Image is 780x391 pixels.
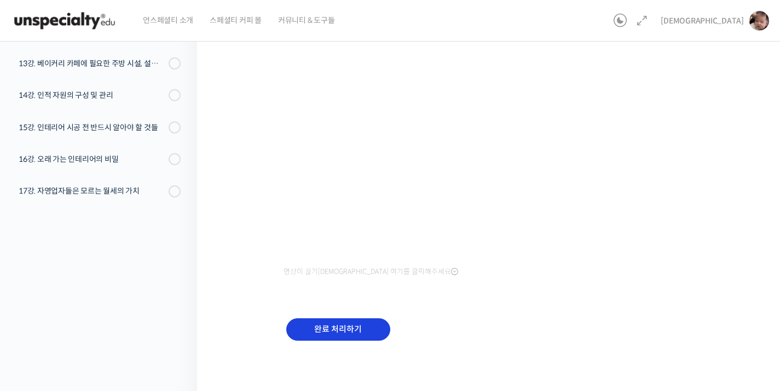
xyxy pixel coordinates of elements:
a: 홈 [3,300,72,328]
a: 설정 [141,300,210,328]
div: 14강. 인적 자원의 구성 및 관리 [19,89,165,101]
span: 영상이 끊기[DEMOGRAPHIC_DATA] 여기를 클릭해주세요 [284,267,458,276]
div: 16강. 오래 가는 인테리어의 비밀 [19,153,165,165]
input: 완료 처리하기 [286,318,390,341]
a: 대화 [72,300,141,328]
span: [DEMOGRAPHIC_DATA] [661,16,744,26]
span: 대화 [100,317,113,326]
div: 17강. 자영업자들은 모르는 월세의 가치 [19,185,165,197]
span: 설정 [169,317,182,325]
div: 15강. 인테리어 시공 전 반드시 알아야 할 것들 [19,121,165,133]
div: 13강. 베이커리 카페에 필요한 주방 시설, 설비 종류 [19,57,165,69]
span: 홈 [34,317,41,325]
